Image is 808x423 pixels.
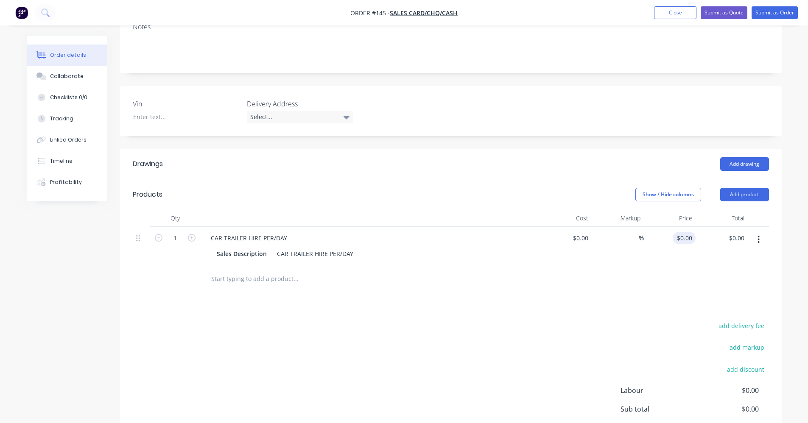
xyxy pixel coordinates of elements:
a: SALES CARD/CHQ/CASH [390,9,458,17]
button: Timeline [27,150,107,172]
span: $0.00 [696,385,758,395]
label: Delivery Address [247,99,353,109]
div: CAR TRAILER HIRE PER/DAY [274,248,357,260]
span: Order #145 - [350,9,390,17]
button: add delivery fee [714,320,769,331]
div: Timeline [50,157,73,165]
div: Tracking [50,115,73,122]
button: Linked Orders [27,129,107,150]
span: Sub total [621,404,696,414]
button: Close [654,6,696,19]
div: Profitability [50,178,82,186]
button: Show / Hide columns [635,188,701,201]
div: Drawings [133,159,163,169]
button: Tracking [27,108,107,129]
label: Vin [133,99,239,109]
button: Submit as Quote [701,6,747,19]
div: Sales Description [213,248,270,260]
button: Checklists 0/0 [27,87,107,108]
div: Collaborate [50,72,84,80]
input: Start typing to add a product... [211,270,380,287]
div: Price [644,210,696,227]
img: Factory [15,6,28,19]
button: Collaborate [27,66,107,87]
button: Profitability [27,172,107,193]
div: Cost [540,210,592,227]
div: Qty [150,210,201,227]
div: Markup [592,210,644,227]
div: Linked Orders [50,136,87,144]
div: Checklists 0/0 [50,94,87,101]
div: Select... [247,111,353,123]
button: Order details [27,45,107,66]
span: $0.00 [696,404,758,414]
div: Notes [133,23,769,31]
span: Labour [621,385,696,395]
div: Order details [50,51,86,59]
button: Submit as Order [752,6,798,19]
button: Add product [720,188,769,201]
button: Add drawing [720,157,769,171]
div: Total [696,210,748,227]
button: add markup [725,342,769,353]
button: add discount [723,363,769,375]
div: CAR TRAILER HIRE PER/DAY [204,232,294,244]
div: Products [133,189,162,200]
span: % [639,233,644,243]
